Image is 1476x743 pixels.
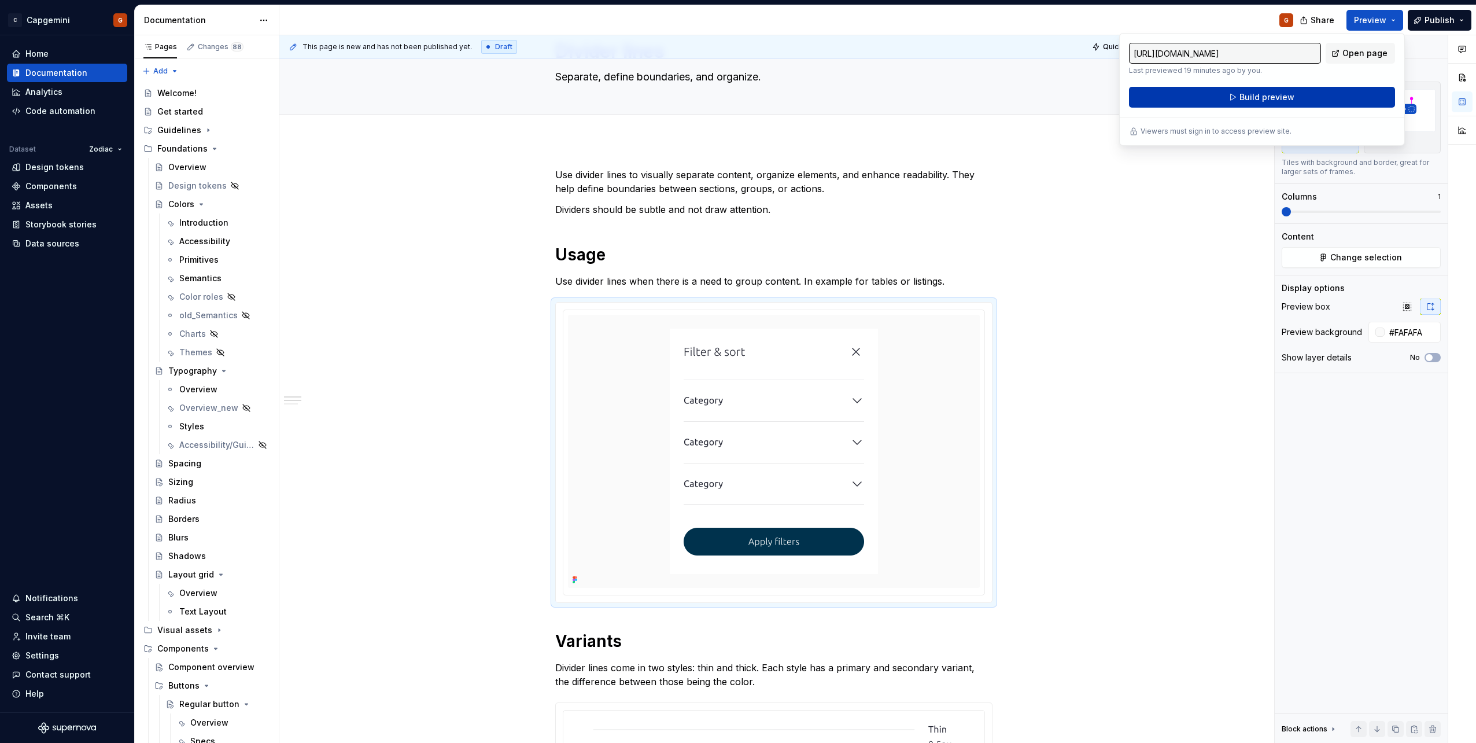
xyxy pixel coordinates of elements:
a: Welcome! [139,84,274,102]
div: Overview [168,161,206,173]
p: Use divider lines when there is a need to group content. In example for tables or listings. [555,274,992,288]
div: Regular button [179,698,239,710]
button: Change selection [1282,247,1441,268]
div: Spacing [168,458,201,469]
div: G [1284,16,1289,25]
div: Typography [168,365,217,377]
div: Capgemini [27,14,70,26]
div: Introduction [179,217,228,229]
a: Component overview [150,658,274,676]
div: Guidelines [157,124,201,136]
a: Regular button [161,695,274,713]
a: Accessibility/Guide [161,436,274,454]
div: old_Semantics [179,310,238,321]
div: Code automation [25,105,95,117]
span: Quick preview [1103,42,1153,52]
div: Borders [168,513,200,525]
div: Styles [179,421,204,432]
div: Primitives [179,254,219,266]
div: Overview [179,587,217,599]
a: Overview [150,158,274,176]
div: Assets [25,200,53,211]
a: Design tokens [7,158,127,176]
div: C [8,13,22,27]
span: Add [153,67,168,76]
a: Components [7,177,127,196]
p: Last previewed 19 minutes ago by you. [1129,66,1321,75]
a: Spacing [150,454,274,473]
div: Components [25,181,77,192]
div: Preview box [1282,301,1330,312]
div: Charts [179,328,206,340]
div: Block actions [1282,724,1327,734]
a: Overview [172,713,274,732]
span: 88 [231,42,243,52]
div: Pages [143,42,177,52]
input: Auto [1385,322,1441,343]
span: Zodiac [89,145,113,154]
a: Overview [161,380,274,399]
svg: Supernova Logo [38,722,96,734]
div: Overview [190,717,228,729]
a: Semantics [161,269,274,288]
a: Open page [1326,43,1395,64]
a: Layout grid [150,565,274,584]
div: Storybook stories [25,219,97,230]
span: Change selection [1330,252,1402,263]
div: Buttons [168,680,200,691]
div: Welcome! [157,87,197,99]
button: Preview [1346,10,1403,31]
span: This page is new and has not been published yet. [302,42,472,52]
div: Overview_new [179,402,238,414]
div: Changes [198,42,243,52]
div: Help [25,688,44,700]
p: Dividers should be subtle and not draw attention. [555,203,992,216]
div: Guidelines [139,121,274,139]
a: old_Semantics [161,306,274,325]
a: Overview [161,584,274,602]
a: Styles [161,417,274,436]
div: Design tokens [168,180,227,192]
div: Data sources [25,238,79,249]
span: Draft [495,42,512,52]
div: Components [157,643,209,654]
a: Code automation [7,102,127,120]
a: Accessibility [161,232,274,251]
a: Radius [150,491,274,510]
a: Charts [161,325,274,343]
div: Get started [157,106,203,117]
a: Documentation [7,64,127,82]
div: Text Layout [179,606,227,617]
a: Settings [7,646,127,665]
div: Semantics [179,273,222,284]
a: Blurs [150,528,274,547]
div: Overview [179,384,217,395]
a: Shadows [150,547,274,565]
div: Dataset [9,145,36,154]
div: Visual assets [139,621,274,639]
div: Block actions [1282,721,1338,737]
div: Component overview [168,661,254,673]
h1: Variants [555,631,992,652]
h1: Usage [555,244,992,265]
a: Analytics [7,83,127,101]
a: Introduction [161,214,274,232]
button: Add [139,63,182,79]
div: Themes [179,347,212,358]
a: Borders [150,510,274,528]
div: Notifications [25,593,78,604]
button: CCapgeminiG [2,8,132,32]
a: Sizing [150,473,274,491]
span: Publish [1425,14,1455,26]
div: Search ⌘K [25,612,69,623]
button: Quick preview [1088,39,1158,55]
div: G [118,16,123,25]
button: Publish [1408,10,1471,31]
div: Sizing [168,476,193,488]
a: Assets [7,196,127,215]
button: Build preview [1129,87,1395,108]
a: Home [7,45,127,63]
div: Documentation [144,14,253,26]
a: Colors [150,195,274,214]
